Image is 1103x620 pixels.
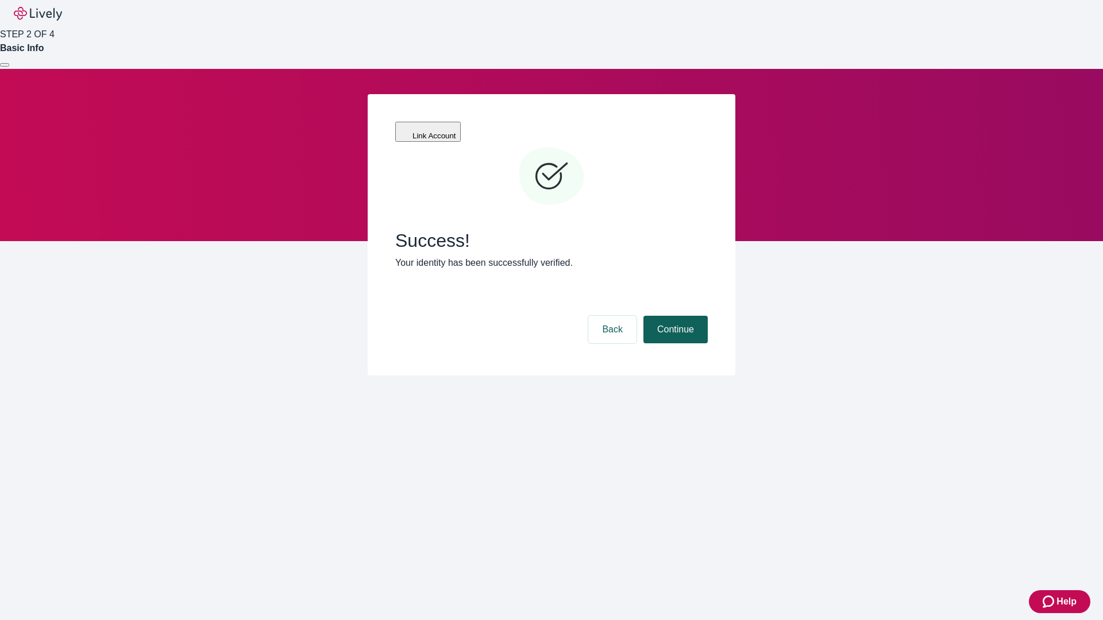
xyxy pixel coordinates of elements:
span: Help [1056,595,1077,609]
button: Back [588,316,637,343]
button: Zendesk support iconHelp [1029,590,1090,613]
button: Link Account [395,122,461,142]
p: Your identity has been successfully verified. [395,256,708,270]
span: Success! [395,230,708,251]
button: Continue [643,316,708,343]
img: Lively [14,7,62,21]
svg: Checkmark icon [517,142,586,211]
svg: Zendesk support icon [1043,595,1056,609]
